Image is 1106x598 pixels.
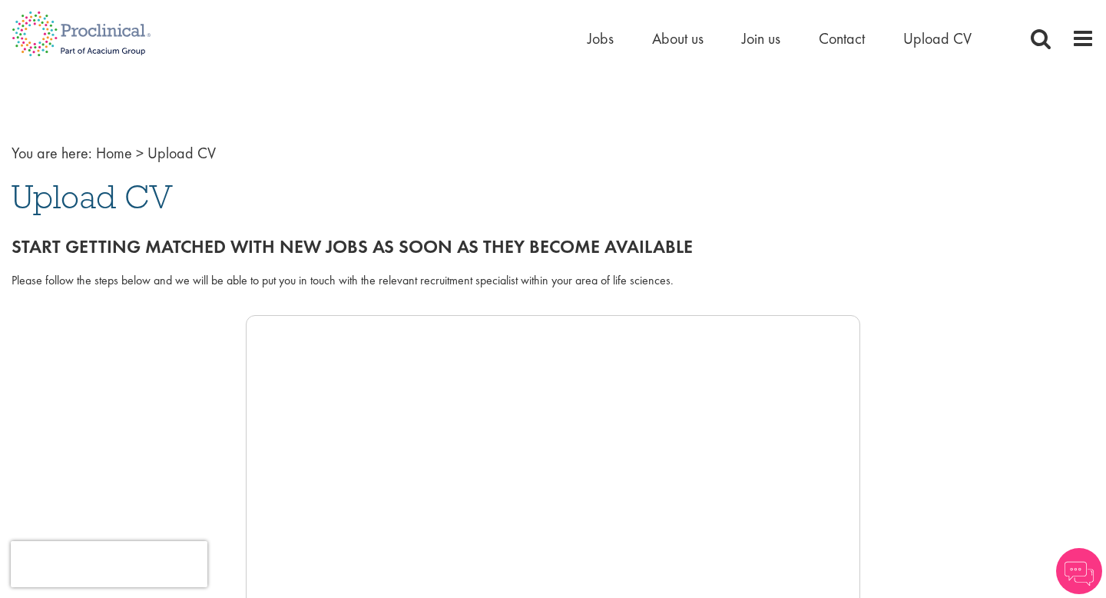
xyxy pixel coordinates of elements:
span: Upload CV [147,143,216,163]
a: About us [652,28,704,48]
span: > [136,143,144,163]
span: Upload CV [12,176,173,218]
h2: Start getting matched with new jobs as soon as they become available [12,237,1094,257]
iframe: reCAPTCHA [11,541,207,587]
img: Chatbot [1056,548,1102,594]
a: Join us [742,28,780,48]
div: Please follow the steps below and we will be able to put you in touch with the relevant recruitme... [12,272,1094,290]
span: You are here: [12,143,92,163]
a: Upload CV [903,28,972,48]
a: breadcrumb link [96,143,132,163]
a: Jobs [588,28,614,48]
a: Contact [819,28,865,48]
